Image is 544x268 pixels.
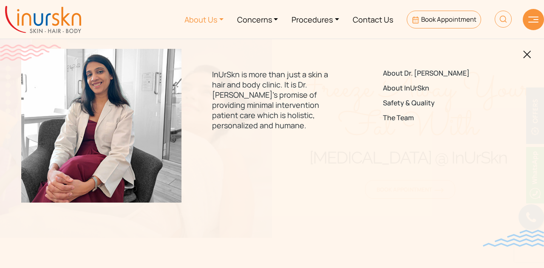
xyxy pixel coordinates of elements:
[383,84,502,92] a: About InUrSkn
[383,114,502,122] a: The Team
[383,99,502,107] a: Safety & Quality
[483,230,544,247] img: bluewave
[407,11,481,28] a: Book Appointment
[5,6,81,33] img: inurskn-logo
[383,69,502,77] a: About Dr. [PERSON_NAME]
[21,49,181,203] img: menuabout
[495,11,512,28] img: HeaderSearch
[523,51,531,59] img: blackclosed
[528,17,538,23] img: hamLine.svg
[346,3,400,35] a: Contact Us
[178,3,230,35] a: About Us
[230,3,285,35] a: Concerns
[421,15,476,24] span: Book Appointment
[212,69,331,130] p: InUrSkn is more than just a skin a hair and body clinic. It is Dr. [PERSON_NAME]'s promise of pro...
[285,3,346,35] a: Procedures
